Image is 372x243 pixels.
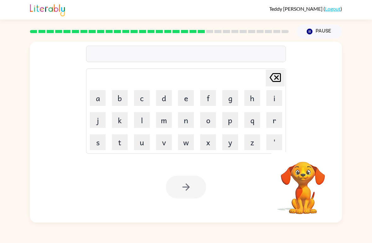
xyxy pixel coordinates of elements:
[296,24,342,39] button: Pause
[266,90,282,106] button: i
[266,134,282,150] button: '
[156,90,172,106] button: d
[200,90,216,106] button: f
[269,6,323,12] span: Teddy [PERSON_NAME]
[269,6,342,12] div: ( )
[90,90,106,106] button: a
[178,112,194,128] button: n
[222,134,238,150] button: y
[112,134,128,150] button: t
[112,90,128,106] button: b
[112,112,128,128] button: k
[244,90,260,106] button: h
[271,152,334,215] video: Your browser must support playing .mp4 files to use Literably. Please try using another browser.
[244,134,260,150] button: z
[134,134,150,150] button: u
[156,112,172,128] button: m
[178,90,194,106] button: e
[200,134,216,150] button: x
[200,112,216,128] button: o
[178,134,194,150] button: w
[325,6,340,12] a: Logout
[156,134,172,150] button: v
[244,112,260,128] button: q
[90,134,106,150] button: s
[134,112,150,128] button: l
[30,3,65,16] img: Literably
[222,90,238,106] button: g
[266,112,282,128] button: r
[90,112,106,128] button: j
[134,90,150,106] button: c
[222,112,238,128] button: p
